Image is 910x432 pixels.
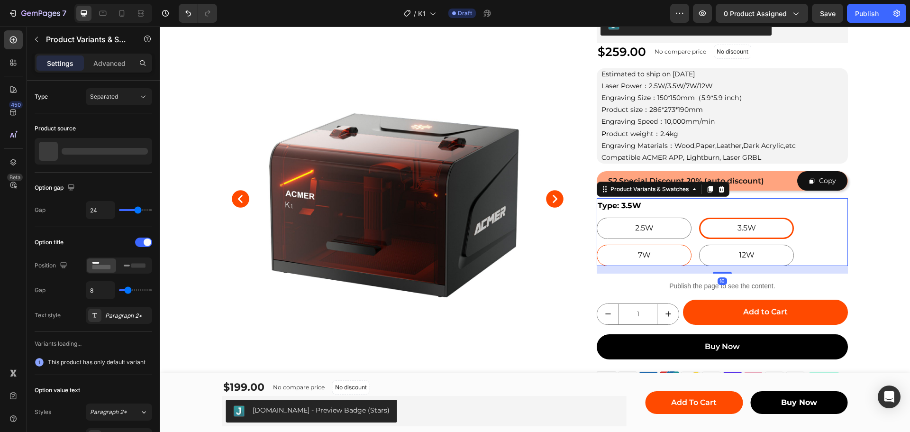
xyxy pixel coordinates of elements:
[716,4,808,23] button: 0 product assigned
[414,9,416,18] span: /
[35,408,51,416] div: Styles
[4,4,71,23] button: 7
[442,43,636,135] p: Estimated to ship on [DATE] Laser Power：2.5W/3.5W/7W/12W Engraving Size：150*150mm（5.9*5.9 inch） P...
[35,259,69,272] div: Position
[35,182,77,194] div: Option gap
[475,197,494,206] span: 2.5W
[47,58,73,68] p: Settings
[179,4,217,23] div: Undo/Redo
[812,4,843,23] button: Save
[459,277,498,298] input: quantity
[9,101,23,109] div: 450
[478,224,491,233] span: 7W
[384,162,406,183] button: Carousel Next Arrow
[437,255,688,265] p: Publish the page to see the content.
[105,312,150,320] div: Paragraph 2*
[86,404,152,421] button: Paragraph 2*
[418,9,426,18] span: K1
[86,282,115,299] input: Auto
[591,365,688,387] button: buy now
[437,344,688,359] img: ACMER P1 S pro 6w Best Budget Laser Engraver-payment
[62,8,66,19] p: 7
[160,27,910,432] iframe: Design area
[437,308,688,333] button: Buy Now
[35,386,80,395] div: Option value text
[90,408,127,416] span: Paragraph 2*
[498,277,519,298] button: increment
[878,386,901,408] div: Open Intercom Messenger
[35,311,61,320] div: Text style
[579,224,595,233] span: 12W
[86,202,115,219] input: Auto
[724,9,787,18] span: 0 product assigned
[449,158,531,167] div: Product Variants & Swatches
[35,124,76,133] div: Product source
[7,174,23,181] div: Beta
[35,92,48,101] div: Type
[66,373,237,396] button: Judge.me - Preview Badge (Stars)
[175,357,207,365] p: No discount
[46,34,127,45] p: Product Variants & Swatches
[557,21,589,29] p: No discount
[90,93,118,100] span: Separated
[855,9,879,18] div: Publish
[820,9,836,18] span: Save
[437,172,482,187] legend: Type: 3.5W
[486,365,583,387] button: Add to Cart
[35,286,45,294] div: Gap
[48,358,146,367] span: This product has only default variant
[35,238,64,247] div: Option title
[558,251,567,258] div: 16
[35,206,45,214] div: Gap
[437,277,459,298] button: decrement
[458,9,472,18] span: Draft
[35,340,152,348] div: Variants loading...
[93,58,126,68] p: Advanced
[523,273,688,298] button: Add to Cart
[86,88,152,105] button: Separated
[448,150,604,159] span: S2 Special Discount 20% (auto discount)
[578,197,596,206] span: 3.5W
[847,4,887,23] button: Publish
[637,145,688,164] button: Copy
